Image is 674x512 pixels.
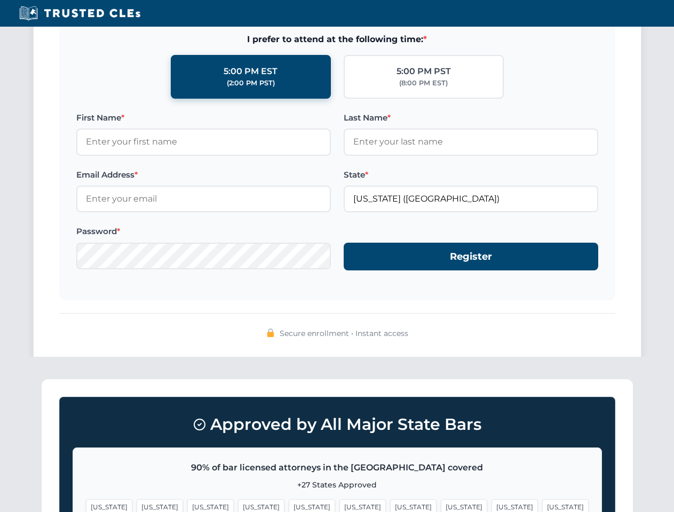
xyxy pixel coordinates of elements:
[266,329,275,337] img: 🔒
[76,169,331,181] label: Email Address
[397,65,451,78] div: 5:00 PM PST
[76,225,331,238] label: Password
[224,65,277,78] div: 5:00 PM EST
[76,33,598,46] span: I prefer to attend at the following time:
[280,327,408,339] span: Secure enrollment • Instant access
[86,461,589,475] p: 90% of bar licensed attorneys in the [GEOGRAPHIC_DATA] covered
[344,243,598,271] button: Register
[16,5,144,21] img: Trusted CLEs
[344,186,598,212] input: California (CA)
[344,129,598,155] input: Enter your last name
[344,111,598,124] label: Last Name
[399,78,448,89] div: (8:00 PM EST)
[76,111,331,124] label: First Name
[73,410,602,439] h3: Approved by All Major State Bars
[227,78,275,89] div: (2:00 PM PST)
[86,479,589,491] p: +27 States Approved
[344,169,598,181] label: State
[76,129,331,155] input: Enter your first name
[76,186,331,212] input: Enter your email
